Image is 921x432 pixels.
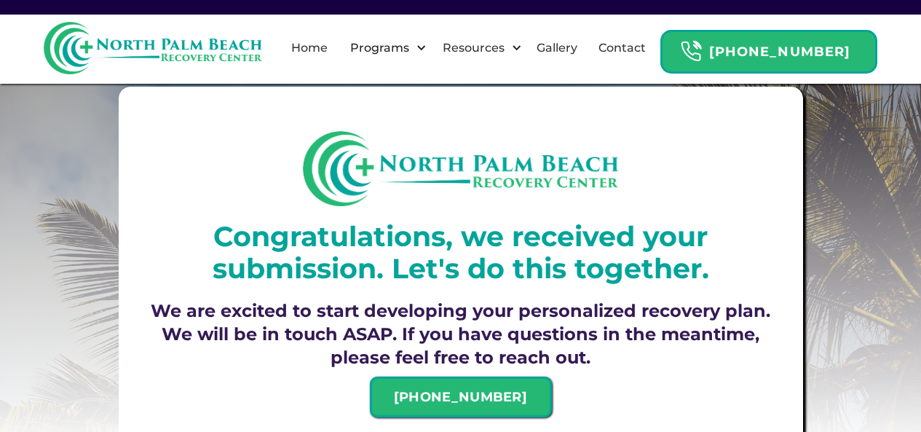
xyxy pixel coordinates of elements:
[680,40,702,63] img: Header Calendar Icons
[134,221,788,285] h1: Congratulations, we received your submission. Let's do this together.
[338,25,430,71] div: Programs
[149,299,773,369] h4: We are excited to start developing your personalized recovery plan. We will be in touch ASAP. If ...
[660,23,877,74] a: Header Calendar Icons[PHONE_NUMBER]
[590,25,655,71] a: Contact
[282,25,336,71] a: Home
[347,39,413,57] div: Programs
[439,39,508,57] div: Resources
[430,25,526,71] div: Resources
[394,389,527,405] a: [PHONE_NUMBER]
[709,44,850,60] strong: [PHONE_NUMBER]
[528,25,586,71] a: Gallery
